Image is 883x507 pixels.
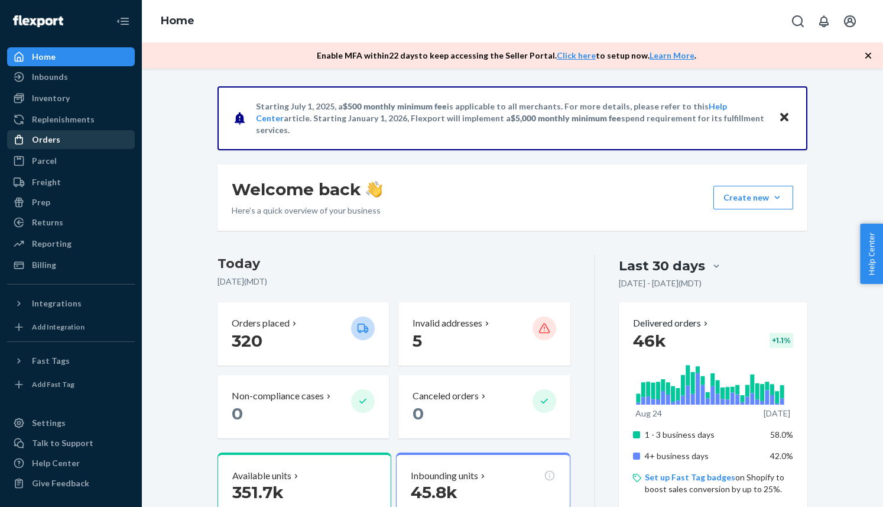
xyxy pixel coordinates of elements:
[232,317,290,330] p: Orders placed
[645,429,761,441] p: 1 - 3 business days
[770,430,793,440] span: 58.0%
[764,408,790,419] p: [DATE]
[32,457,80,469] div: Help Center
[7,110,135,129] a: Replenishments
[32,217,63,228] div: Returns
[217,276,570,288] p: [DATE] ( MDT )
[232,403,243,424] span: 0
[32,92,70,104] div: Inventory
[413,403,424,424] span: 0
[7,256,135,275] a: Billing
[413,389,479,403] p: Canceled orders
[7,151,135,170] a: Parcel
[111,9,135,33] button: Close Navigation
[217,375,389,438] button: Non-compliance cases 0
[838,9,862,33] button: Open account menu
[13,15,63,27] img: Flexport logo
[32,379,74,389] div: Add Fast Tag
[232,389,324,403] p: Non-compliance cases
[366,181,382,198] img: hand-wave emoji
[28,8,52,19] span: Chat
[232,469,291,483] p: Available units
[7,213,135,232] a: Returns
[7,193,135,212] a: Prep
[7,89,135,108] a: Inventory
[151,4,204,38] ol: breadcrumbs
[256,101,767,136] p: Starting July 1, 2025, a is applicable to all merchants. For more details, please refer to this a...
[232,179,382,200] h1: Welcome back
[770,451,793,461] span: 42.0%
[32,322,85,332] div: Add Integration
[217,254,570,273] h3: Today
[645,472,793,495] p: on Shopify to boost sales conversion by up to 25%.
[32,355,70,367] div: Fast Tags
[812,9,836,33] button: Open notifications
[860,224,883,284] button: Help Center
[232,482,284,502] span: 351.7k
[650,50,694,60] a: Learn More
[32,238,72,250] div: Reporting
[32,155,57,167] div: Parcel
[32,437,93,449] div: Talk to Support
[786,9,810,33] button: Open Search Box
[32,196,50,208] div: Prep
[7,173,135,192] a: Freight
[232,205,382,217] p: Here’s a quick overview of your business
[413,331,422,351] span: 5
[619,277,702,289] p: [DATE] - [DATE] ( MDT )
[7,474,135,493] button: Give Feedback
[511,113,621,123] span: $5,000 monthly minimum fee
[32,71,68,83] div: Inbounds
[635,408,662,419] p: Aug 24
[7,67,135,86] a: Inbounds
[161,14,194,27] a: Home
[32,176,61,188] div: Freight
[32,259,56,271] div: Billing
[770,333,793,348] div: + 1.1 %
[633,317,710,330] button: Delivered orders
[32,298,82,309] div: Integrations
[7,375,135,394] a: Add Fast Tag
[32,51,56,63] div: Home
[7,351,135,370] button: Fast Tags
[7,130,135,149] a: Orders
[645,472,735,482] a: Set up Fast Tag badges
[217,302,389,366] button: Orders placed 320
[32,134,60,146] div: Orders
[411,482,457,502] span: 45.8k
[232,331,262,351] span: 320
[645,450,761,462] p: 4+ business days
[7,318,135,337] a: Add Integration
[343,101,447,111] span: $500 monthly minimum fee
[7,434,135,453] button: Talk to Support
[398,375,570,438] button: Canceled orders 0
[411,469,478,483] p: Inbounding units
[7,294,135,313] button: Integrations
[619,257,705,275] div: Last 30 days
[32,477,89,489] div: Give Feedback
[413,317,482,330] p: Invalid addresses
[713,186,793,209] button: Create new
[32,417,66,429] div: Settings
[32,114,95,125] div: Replenishments
[7,234,135,253] a: Reporting
[7,47,135,66] a: Home
[7,414,135,432] a: Settings
[777,109,792,127] button: Close
[317,50,696,62] p: Enable MFA within 22 days to keep accessing the Seller Portal. to setup now. .
[633,331,666,351] span: 46k
[557,50,596,60] a: Click here
[7,454,135,473] a: Help Center
[398,302,570,366] button: Invalid addresses 5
